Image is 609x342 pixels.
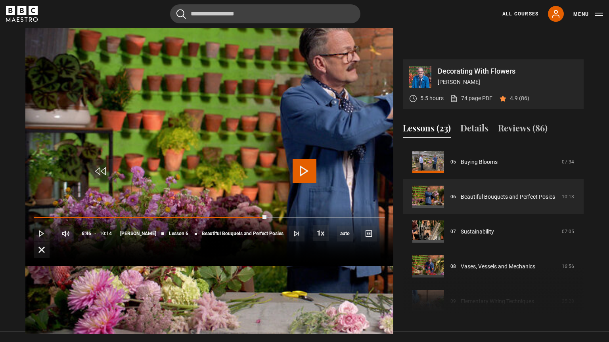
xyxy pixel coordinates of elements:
span: Beautiful Bouquets and Perfect Posies [202,231,283,236]
button: Captions [361,226,377,241]
video-js: Video Player [25,59,393,266]
button: Toggle navigation [573,10,603,18]
button: Lessons (23) [403,122,451,138]
p: 4.9 (86) [510,94,529,103]
span: 10:14 [100,226,112,241]
p: 5.5 hours [420,94,444,103]
a: Sustainability [461,228,494,236]
button: Submit the search query [176,9,186,19]
div: Progress Bar [34,217,385,218]
button: Playback Rate [313,225,329,241]
input: Search [170,4,360,23]
button: Next Lesson [289,226,304,241]
button: Mute [58,226,74,241]
span: 6:46 [82,226,91,241]
p: [PERSON_NAME] [438,78,577,86]
a: Vases, Vessels and Mechanics [461,262,535,271]
a: 74 page PDF [450,94,492,103]
button: Details [460,122,488,138]
span: auto [337,226,353,241]
span: - [94,231,96,236]
p: Decorating With Flowers [438,68,577,75]
a: Buying Blooms [461,158,498,166]
div: Current quality: 1080p [337,226,353,241]
svg: BBC Maestro [6,6,38,22]
span: [PERSON_NAME] [120,231,156,236]
span: Lesson 6 [169,231,188,236]
a: Beautiful Bouquets and Perfect Posies [461,193,555,201]
button: Play [34,226,50,241]
button: Reviews (86) [498,122,548,138]
button: Fullscreen [34,242,50,258]
a: All Courses [502,10,538,17]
